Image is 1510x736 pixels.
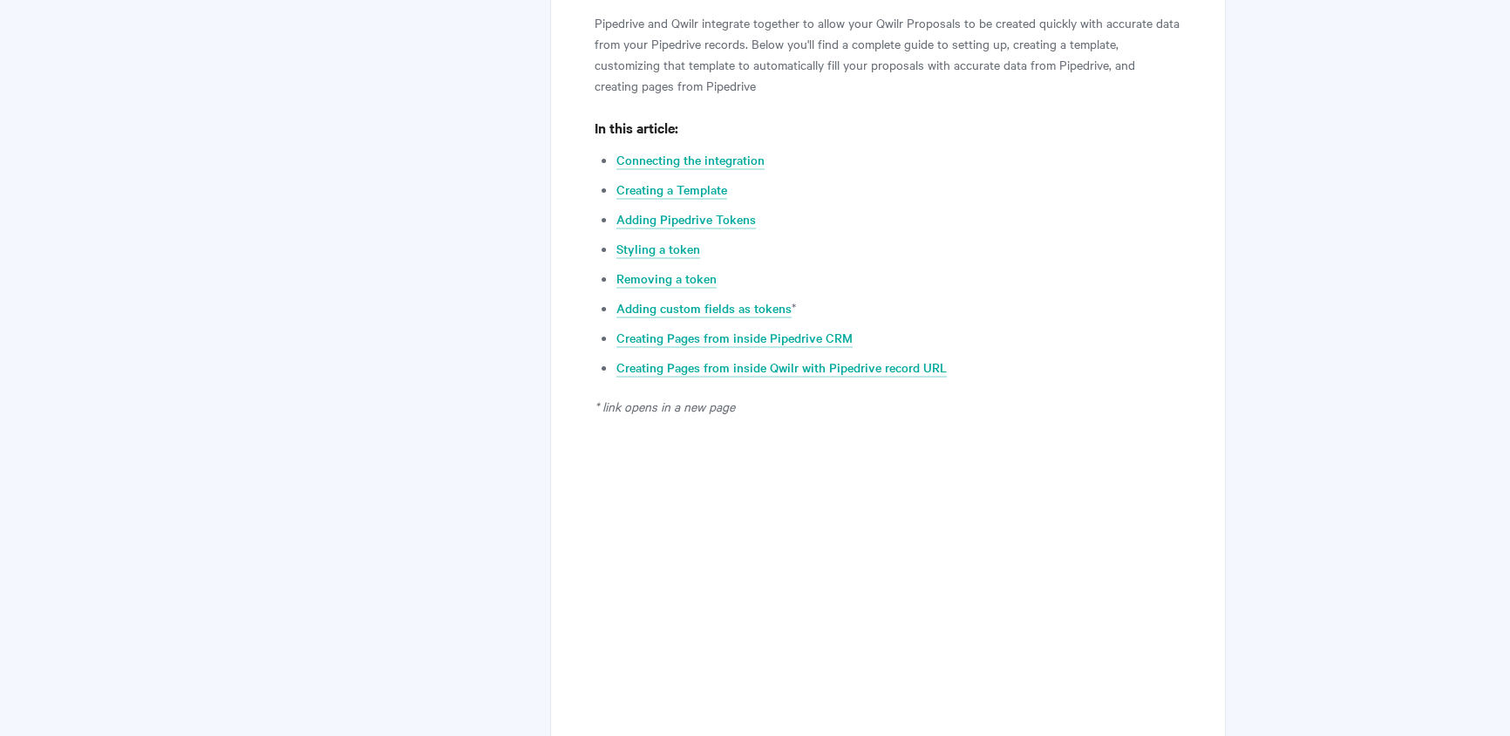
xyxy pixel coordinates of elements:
[616,240,700,259] a: Styling a token
[616,299,792,318] a: Adding custom fields as tokens
[616,329,853,348] a: Creating Pages from inside Pipedrive CRM
[595,398,735,415] em: * link opens in a new page
[595,117,1181,139] h4: In this article:
[616,358,947,378] a: Creating Pages from inside Qwilr with Pipedrive record URL
[595,12,1181,96] p: Pipedrive and Qwilr integrate together to allow your Qwilr Proposals to be created quickly with a...
[616,269,717,289] a: Removing a token
[616,181,727,200] a: Creating a Template
[616,151,765,170] a: Connecting the integration
[616,210,756,229] a: Adding Pipedrive Tokens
